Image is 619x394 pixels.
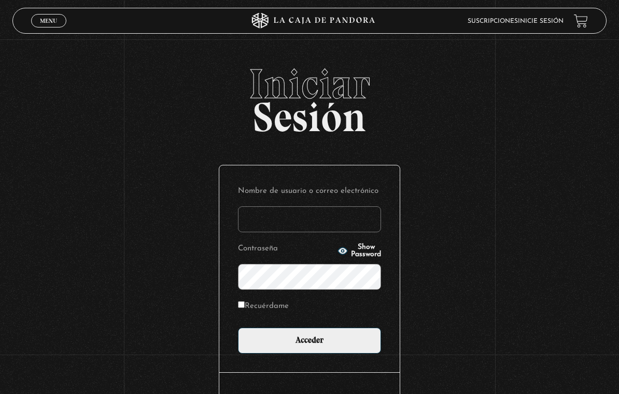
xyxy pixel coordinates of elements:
input: Recuérdame [238,301,245,308]
span: Show Password [351,244,381,258]
label: Nombre de usuario o correo electrónico [238,184,381,198]
span: Cerrar [36,26,61,34]
input: Acceder [238,328,381,354]
label: Contraseña [238,242,334,256]
a: Inicie sesión [518,18,564,24]
span: Iniciar [12,63,607,105]
label: Recuérdame [238,299,289,313]
button: Show Password [337,244,381,258]
span: Menu [40,18,57,24]
h2: Sesión [12,63,607,130]
a: Suscripciones [468,18,518,24]
a: View your shopping cart [574,14,588,28]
